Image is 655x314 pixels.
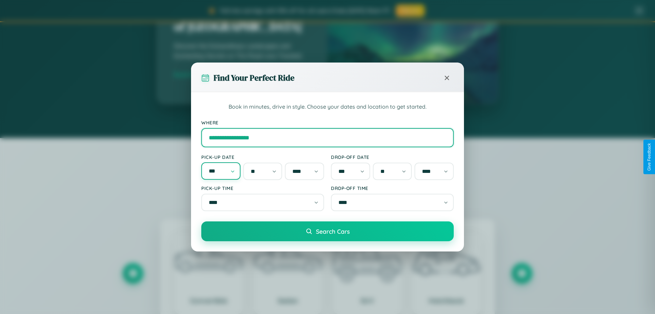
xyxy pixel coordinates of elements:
h3: Find Your Perfect Ride [214,72,294,83]
p: Book in minutes, drive in style. Choose your dates and location to get started. [201,103,454,111]
button: Search Cars [201,221,454,241]
label: Where [201,120,454,125]
label: Pick-up Time [201,185,324,191]
label: Drop-off Time [331,185,454,191]
label: Pick-up Date [201,154,324,160]
label: Drop-off Date [331,154,454,160]
span: Search Cars [316,228,350,235]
